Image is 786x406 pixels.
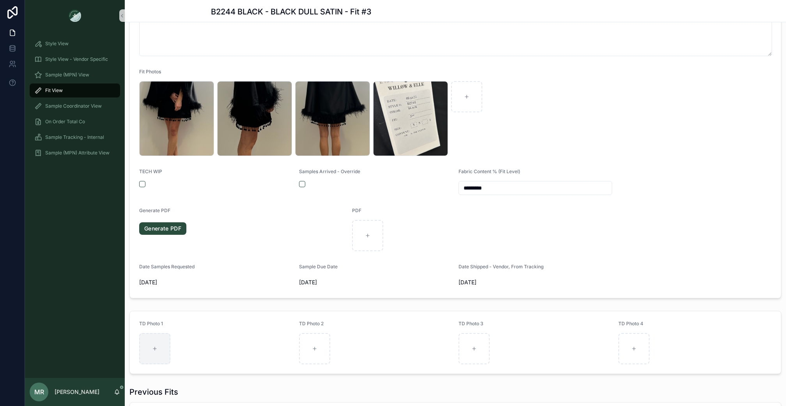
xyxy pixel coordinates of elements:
[139,207,170,213] span: Generate PDF
[30,130,120,144] a: Sample Tracking - Internal
[34,387,44,397] span: MR
[458,168,520,174] span: Fabric Content % (Fit Level)
[45,119,85,125] span: On Order Total Co
[139,278,293,286] span: [DATE]
[299,321,324,326] span: TD Photo 2
[69,9,81,22] img: App logo
[618,321,643,326] span: TD Photo 4
[45,150,110,156] span: Sample (MPN) Attribute View
[211,6,372,17] h1: B2244 BLACK - BLACK DULL SATIN - Fit #3
[45,72,89,78] span: Sample (MPN) View
[352,207,361,213] span: PDF
[55,388,99,396] p: [PERSON_NAME]
[25,31,125,170] div: scrollable content
[45,56,108,62] span: Style View - Vendor Specific
[139,69,161,74] span: Fit Photos
[139,168,162,174] span: TECH WIP
[45,103,102,109] span: Sample Coordinator View
[45,87,63,94] span: Fit View
[458,321,483,326] span: TD Photo 3
[30,83,120,98] a: Fit View
[458,278,612,286] span: [DATE]
[45,41,69,47] span: Style View
[30,146,120,160] a: Sample (MPN) Attribute View
[30,52,120,66] a: Style View - Vendor Specific
[45,134,104,140] span: Sample Tracking - Internal
[299,278,453,286] span: [DATE]
[299,264,338,269] span: Sample Due Date
[30,115,120,129] a: On Order Total Co
[30,99,120,113] a: Sample Coordinator View
[129,386,178,397] h1: Previous Fits
[139,222,186,235] a: Generate PDF
[139,321,163,326] span: TD Photo 1
[139,264,195,269] span: Date Samples Requested
[30,68,120,82] a: Sample (MPN) View
[458,264,543,269] span: Date Shipped - Vendor, From Tracking
[30,37,120,51] a: Style View
[299,168,360,174] span: Samples Arrived - Override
